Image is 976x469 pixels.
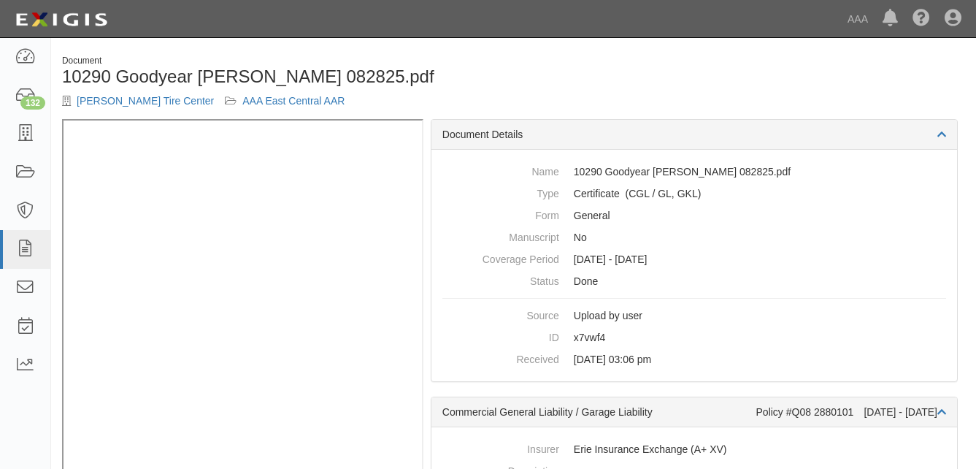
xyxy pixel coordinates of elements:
[77,95,214,107] a: [PERSON_NAME] Tire Center
[442,348,946,370] dd: [DATE] 03:06 pm
[442,248,559,267] dt: Coverage Period
[442,226,946,248] dd: No
[62,55,503,67] div: Document
[20,96,45,110] div: 132
[442,348,559,367] dt: Received
[912,10,930,28] i: Help Center - Complianz
[442,183,946,205] dd: Commercial General Liability / Garage Liability Garage Keepers Liability
[442,270,559,289] dt: Status
[442,205,946,226] dd: General
[442,161,946,183] dd: 10290 Goodyear [PERSON_NAME] 082825.pdf
[442,305,946,327] dd: Upload by user
[840,4,875,34] a: AAA
[756,405,946,419] div: Policy #Q08 2880101 [DATE] - [DATE]
[442,327,559,345] dt: ID
[442,226,559,245] dt: Manuscript
[442,405,756,419] div: Commercial General Liability / Garage Liability
[442,248,946,270] dd: [DATE] - [DATE]
[242,95,345,107] a: AAA East Central AAR
[431,120,957,150] div: Document Details
[442,161,559,179] dt: Name
[442,327,946,348] dd: x7vwf4
[442,205,559,223] dt: Form
[442,270,946,292] dd: Done
[442,438,559,457] dt: Insurer
[11,7,112,33] img: logo-5460c22ac91f19d4615b14bd174203de0afe785f0fc80cf4dbbc73dc1793850b.png
[442,305,559,323] dt: Source
[442,183,559,201] dt: Type
[62,67,503,86] h1: 10290 Goodyear [PERSON_NAME] 082825.pdf
[442,438,946,460] dd: Erie Insurance Exchange (A+ XV)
